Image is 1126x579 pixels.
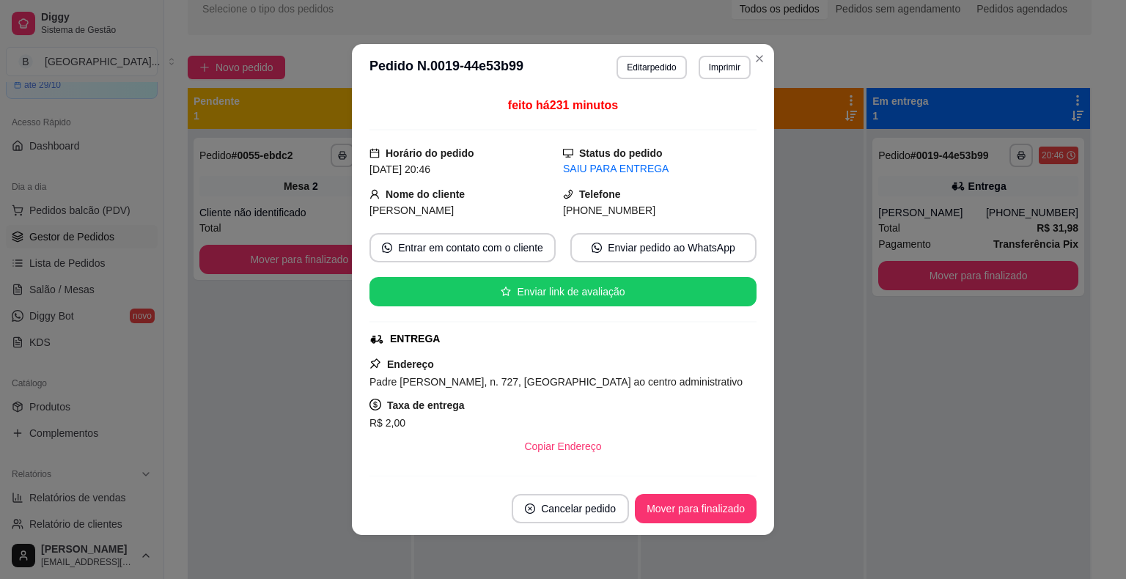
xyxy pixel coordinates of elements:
span: [PHONE_NUMBER] [563,204,655,216]
strong: Nome do cliente [386,188,465,200]
button: whats-appEnviar pedido ao WhatsApp [570,233,757,262]
strong: Horário do pedido [386,147,474,159]
span: pushpin [369,358,381,369]
span: calendar [369,148,380,158]
button: Imprimir [699,56,751,79]
button: close-circleCancelar pedido [512,494,629,523]
span: feito há 231 minutos [508,99,618,111]
div: SAIU PARA ENTREGA [563,161,757,177]
span: R$ 2,00 [369,417,405,429]
span: phone [563,189,573,199]
strong: Endereço [387,358,434,370]
strong: Telefone [579,188,621,200]
button: starEnviar link de avaliação [369,277,757,306]
button: Copiar Endereço [512,432,613,461]
button: Editarpedido [617,56,686,79]
div: ENTREGA [390,331,440,347]
span: Padre [PERSON_NAME], n. 727, [GEOGRAPHIC_DATA] ao centro administrativo [369,376,743,388]
span: dollar [369,399,381,410]
span: [PERSON_NAME] [369,204,454,216]
span: star [501,287,511,297]
strong: Taxa de entrega [387,399,465,411]
span: whats-app [382,243,392,253]
span: desktop [563,148,573,158]
span: close-circle [525,504,535,514]
button: Close [748,47,771,70]
button: whats-appEntrar em contato com o cliente [369,233,556,262]
button: Mover para finalizado [635,494,757,523]
strong: Status do pedido [579,147,663,159]
span: whats-app [592,243,602,253]
span: [DATE] 20:46 [369,163,430,175]
span: user [369,189,380,199]
h3: Pedido N. 0019-44e53b99 [369,56,523,79]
